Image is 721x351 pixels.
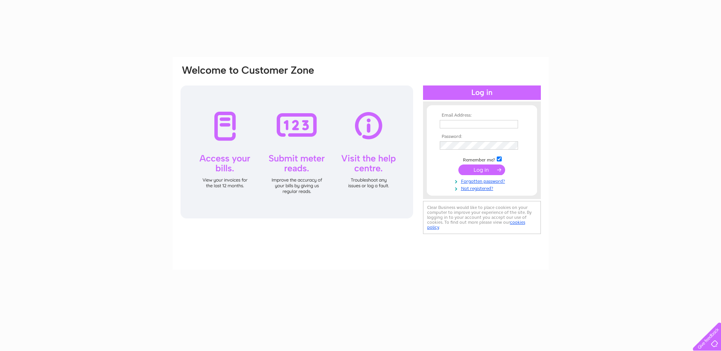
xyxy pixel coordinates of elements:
[423,201,541,234] div: Clear Business would like to place cookies on your computer to improve your experience of the sit...
[438,134,526,139] th: Password:
[427,220,525,230] a: cookies policy
[440,184,526,191] a: Not registered?
[438,113,526,118] th: Email Address:
[438,155,526,163] td: Remember me?
[458,164,505,175] input: Submit
[440,177,526,184] a: Forgotten password?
